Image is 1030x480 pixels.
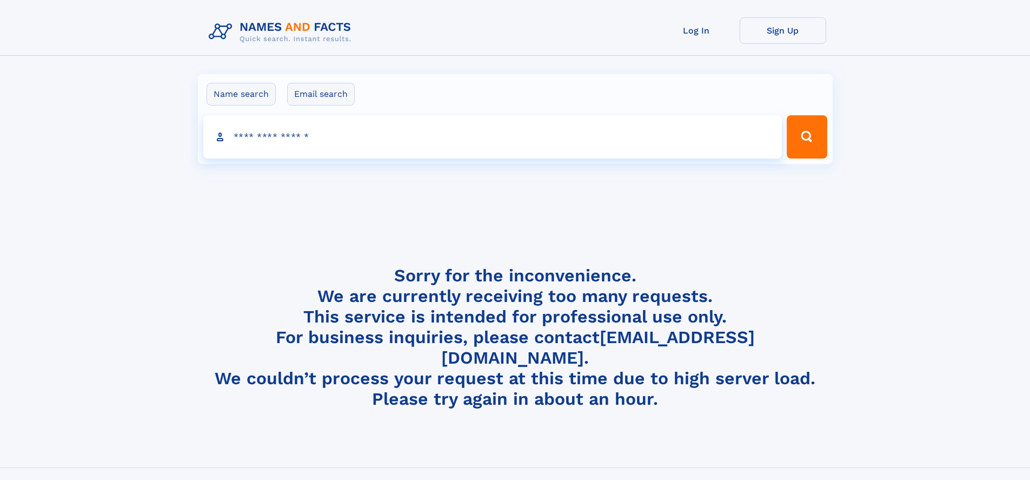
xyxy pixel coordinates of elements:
[203,115,782,159] input: search input
[441,327,755,368] a: [EMAIL_ADDRESS][DOMAIN_NAME]
[787,115,827,159] button: Search Button
[740,17,826,44] a: Sign Up
[204,265,826,410] h4: Sorry for the inconvenience. We are currently receiving too many requests. This service is intend...
[287,83,355,106] label: Email search
[207,83,276,106] label: Name search
[204,17,360,47] img: Logo Names and Facts
[653,17,740,44] a: Log In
